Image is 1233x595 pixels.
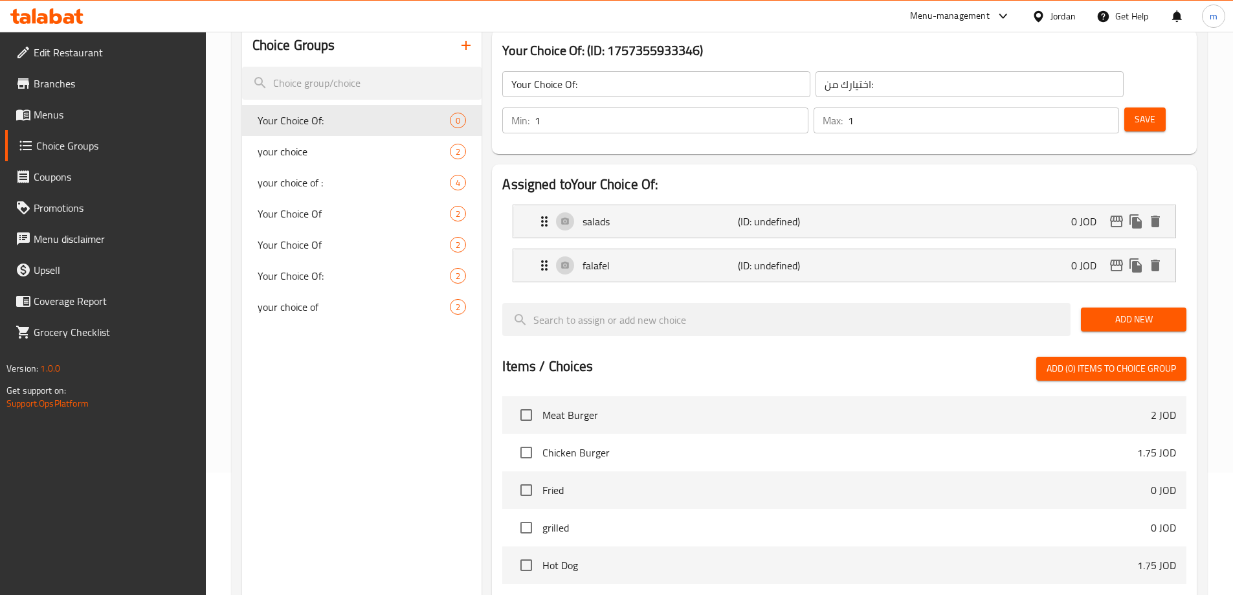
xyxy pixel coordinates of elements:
span: grilled [542,520,1151,535]
button: edit [1107,212,1126,231]
div: your choice of :4 [242,167,482,198]
span: Select choice [513,477,540,504]
p: 0 JOD [1151,520,1176,535]
span: your choice of : [258,175,450,190]
span: 0 [450,115,465,127]
div: Choices [450,206,466,221]
span: Hot Dog [542,557,1137,573]
button: delete [1146,256,1165,275]
span: Select choice [513,401,540,429]
div: Choices [450,237,466,253]
div: Menu-management [910,8,990,24]
span: Edit Restaurant [34,45,195,60]
span: 2 [450,301,465,313]
span: Menus [34,107,195,122]
div: your choice of2 [242,291,482,322]
button: delete [1146,212,1165,231]
span: Add (0) items to choice group [1047,361,1176,377]
span: 2 [450,208,465,220]
h3: Your Choice Of: (ID: 1757355933346) [502,40,1186,61]
span: Your Choice Of [258,237,450,253]
span: Your Choice Of [258,206,450,221]
span: your choice of [258,299,450,315]
div: Expand [513,205,1175,238]
span: your choice [258,144,450,159]
a: Support.OpsPlatform [6,395,89,412]
button: Add New [1081,308,1186,331]
span: Select choice [513,514,540,541]
span: Your Choice Of: [258,113,450,128]
a: Grocery Checklist [5,317,206,348]
span: Select choice [513,439,540,466]
p: Max: [823,113,843,128]
a: Menu disclaimer [5,223,206,254]
p: salads [583,214,737,229]
span: 2 [450,146,465,158]
span: 2 [450,270,465,282]
p: 2 JOD [1151,407,1176,423]
span: Promotions [34,200,195,216]
span: 4 [450,177,465,189]
div: Your Choice Of2 [242,229,482,260]
a: Upsell [5,254,206,286]
div: your choice2 [242,136,482,167]
span: Meat Burger [542,407,1151,423]
div: Your Choice Of2 [242,198,482,229]
span: Select choice [513,552,540,579]
a: Coupons [5,161,206,192]
span: Choice Groups [36,138,195,153]
h2: Items / Choices [502,357,593,376]
span: m [1210,9,1217,23]
span: Coverage Report [34,293,195,309]
span: Menu disclaimer [34,231,195,247]
button: Add (0) items to choice group [1036,357,1186,381]
div: Expand [513,249,1175,282]
p: 0 JOD [1071,258,1107,273]
div: Choices [450,299,466,315]
a: Choice Groups [5,130,206,161]
div: Choices [450,268,466,284]
div: Choices [450,175,466,190]
a: Menus [5,99,206,130]
a: Coverage Report [5,286,206,317]
span: Chicken Burger [542,445,1137,460]
button: duplicate [1126,256,1146,275]
p: 0 JOD [1151,482,1176,498]
div: Your Choice Of:2 [242,260,482,291]
span: Coupons [34,169,195,185]
span: 1.0.0 [40,360,60,377]
a: Promotions [5,192,206,223]
p: Min: [511,113,529,128]
span: Your Choice Of: [258,268,450,284]
input: search [502,303,1071,336]
div: Choices [450,113,466,128]
a: Branches [5,68,206,99]
li: Expand [502,243,1186,287]
span: Add New [1091,311,1176,328]
span: Version: [6,360,38,377]
h2: Choice Groups [252,36,335,55]
span: Save [1135,111,1155,128]
p: 0 JOD [1071,214,1107,229]
li: Expand [502,199,1186,243]
div: Jordan [1050,9,1076,23]
span: Get support on: [6,382,66,399]
button: edit [1107,256,1126,275]
span: Fried [542,482,1151,498]
p: falafel [583,258,737,273]
span: Grocery Checklist [34,324,195,340]
span: 2 [450,239,465,251]
div: Choices [450,144,466,159]
p: 1.75 JOD [1137,557,1176,573]
button: duplicate [1126,212,1146,231]
div: Your Choice Of:0 [242,105,482,136]
a: Edit Restaurant [5,37,206,68]
p: 1.75 JOD [1137,445,1176,460]
span: Branches [34,76,195,91]
p: (ID: undefined) [738,258,841,273]
h2: Assigned to Your Choice Of: [502,175,1186,194]
span: Upsell [34,262,195,278]
p: (ID: undefined) [738,214,841,229]
button: Save [1124,107,1166,131]
input: search [242,67,482,100]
